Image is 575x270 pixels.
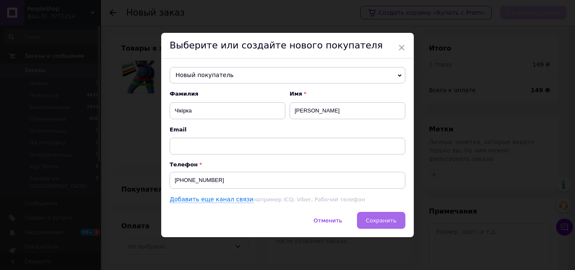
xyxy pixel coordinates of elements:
[290,102,405,119] input: Например: Иван
[170,67,405,84] span: Новый покупатель
[170,126,405,134] span: Email
[170,161,405,168] p: Телефон
[398,40,405,55] span: ×
[253,196,365,203] span: например ICQ, Viber, Рабочий телефон
[170,102,285,119] input: Например: Иванов
[314,217,342,224] span: Отменить
[161,33,414,59] div: Выберите или создайте нового покупателя
[170,90,285,98] span: Фамилия
[170,172,405,189] input: +38 096 0000000
[170,196,253,203] a: Добавить еще канал связи
[305,212,351,229] button: Отменить
[357,212,405,229] button: Сохранить
[290,90,405,98] span: Имя
[366,217,397,224] span: Сохранить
